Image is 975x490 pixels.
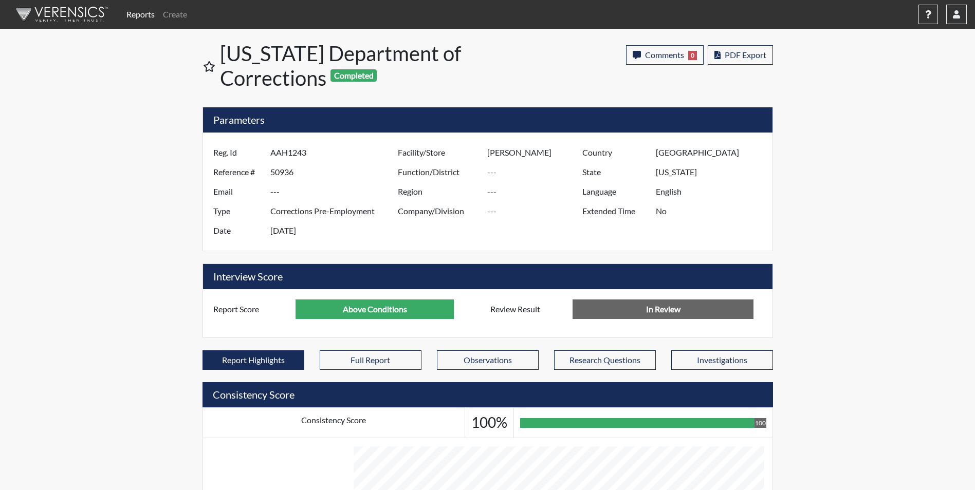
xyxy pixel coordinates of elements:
button: Research Questions [554,350,656,370]
label: Review Result [483,299,573,319]
h5: Consistency Score [203,382,773,407]
input: --- [487,143,585,162]
label: Facility/Store [390,143,488,162]
h5: Interview Score [203,264,772,289]
a: Create [159,4,191,25]
label: Function/District [390,162,488,182]
h5: Parameters [203,107,772,133]
input: --- [270,221,400,240]
label: Email [206,182,270,201]
span: PDF Export [725,50,766,60]
button: Investigations [671,350,773,370]
input: --- [487,201,585,221]
input: --- [270,201,400,221]
button: Full Report [320,350,421,370]
label: State [575,162,656,182]
label: Region [390,182,488,201]
span: 0 [688,51,697,60]
input: --- [656,182,769,201]
span: Comments [645,50,684,60]
input: --- [656,143,769,162]
input: --- [487,182,585,201]
span: Completed [330,69,377,82]
input: --- [656,162,769,182]
label: Company/Division [390,201,488,221]
td: Consistency Score [203,408,465,438]
label: Report Score [206,299,296,319]
a: Reports [122,4,159,25]
label: Reg. Id [206,143,270,162]
button: Observations [437,350,539,370]
button: Comments0 [626,45,704,65]
input: --- [270,182,400,201]
label: Type [206,201,270,221]
button: Report Highlights [203,350,304,370]
label: Extended Time [575,201,656,221]
input: --- [487,162,585,182]
input: --- [270,162,400,182]
h1: [US_STATE] Department of Corrections [220,41,489,90]
label: Country [575,143,656,162]
input: --- [656,201,769,221]
div: 100 [755,418,766,428]
h3: 100% [471,414,507,431]
label: Date [206,221,270,240]
input: No Decision [573,299,753,319]
button: PDF Export [708,45,773,65]
label: Language [575,182,656,201]
label: Reference # [206,162,270,182]
input: --- [296,299,454,319]
input: --- [270,143,400,162]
